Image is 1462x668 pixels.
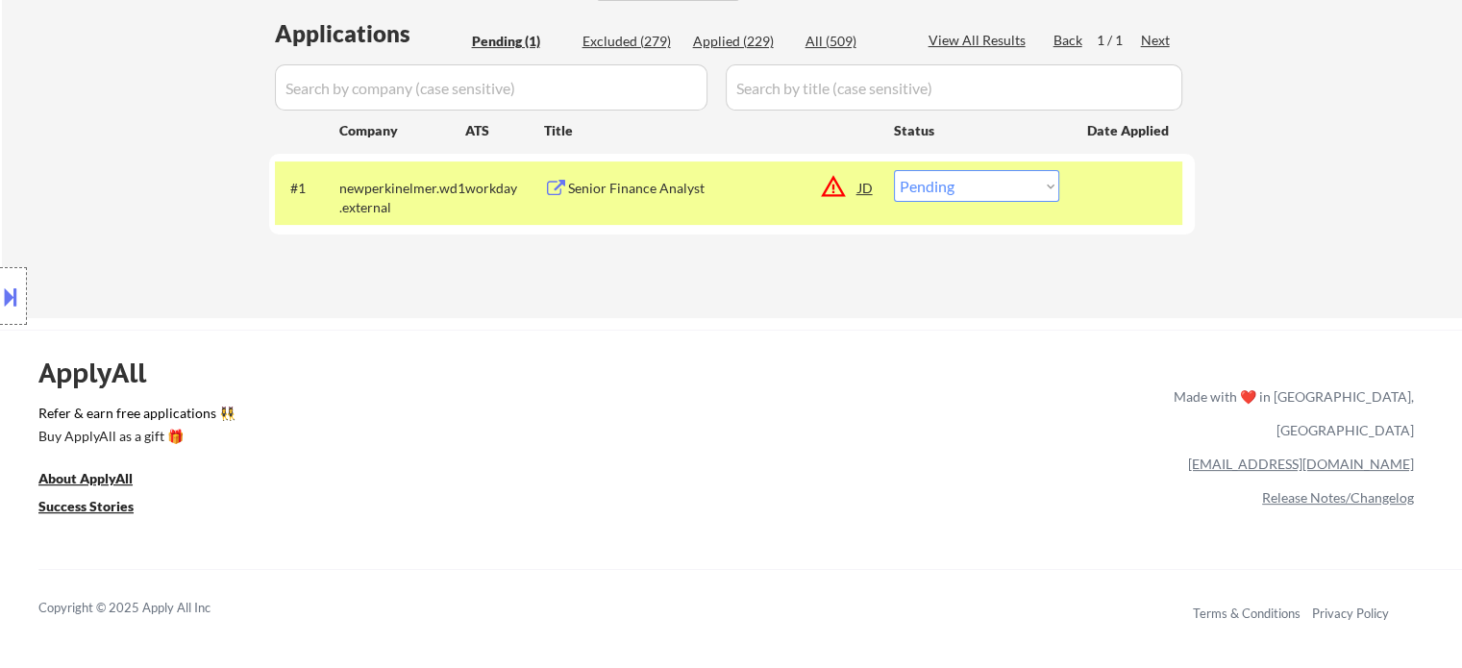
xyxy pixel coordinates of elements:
[894,112,1059,147] div: Status
[1312,606,1389,621] a: Privacy Policy
[275,64,707,111] input: Search by company (case sensitive)
[1141,31,1172,50] div: Next
[1262,489,1414,506] a: Release Notes/Changelog
[1053,31,1084,50] div: Back
[339,179,465,216] div: newperkinelmer.wd1.external
[38,470,133,486] u: About ApplyAll
[820,173,847,200] button: warning_amber
[38,498,134,514] u: Success Stories
[339,121,465,140] div: Company
[1087,121,1172,140] div: Date Applied
[38,599,260,618] div: Copyright © 2025 Apply All Inc
[1097,31,1141,50] div: 1 / 1
[275,22,465,45] div: Applications
[693,32,789,51] div: Applied (229)
[568,179,858,198] div: Senior Finance Analyst
[582,32,679,51] div: Excluded (279)
[856,170,876,205] div: JD
[465,179,544,198] div: workday
[544,121,876,140] div: Title
[465,121,544,140] div: ATS
[805,32,902,51] div: All (509)
[1193,606,1301,621] a: Terms & Conditions
[472,32,568,51] div: Pending (1)
[38,497,160,521] a: Success Stories
[38,407,772,427] a: Refer & earn free applications 👯‍♀️
[929,31,1031,50] div: View All Results
[1188,456,1414,472] a: [EMAIL_ADDRESS][DOMAIN_NAME]
[726,64,1182,111] input: Search by title (case sensitive)
[38,469,160,493] a: About ApplyAll
[1166,380,1414,447] div: Made with ❤️ in [GEOGRAPHIC_DATA], [GEOGRAPHIC_DATA]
